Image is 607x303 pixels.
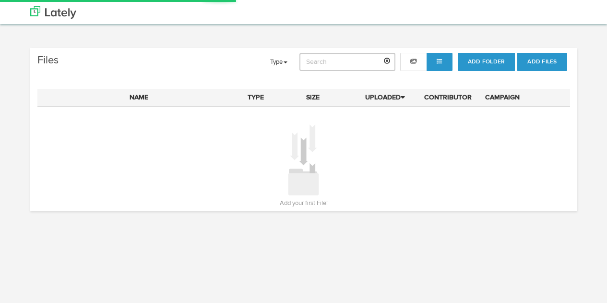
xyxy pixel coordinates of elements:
[263,53,295,72] a: Type
[288,124,319,196] img: icon_add_something.svg
[485,94,520,101] a: Campaign
[365,94,405,101] a: Uploaded
[306,94,320,101] a: Size
[37,53,64,68] h3: Files
[424,94,472,101] a: Contributor
[130,94,148,101] a: Name
[248,94,264,101] a: Type
[30,6,76,19] img: logo_lately_bg_light.svg
[458,53,515,71] button: Add Folder
[299,53,395,71] input: Search
[30,196,577,211] h3: Add your first File!
[517,53,567,71] button: Add Files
